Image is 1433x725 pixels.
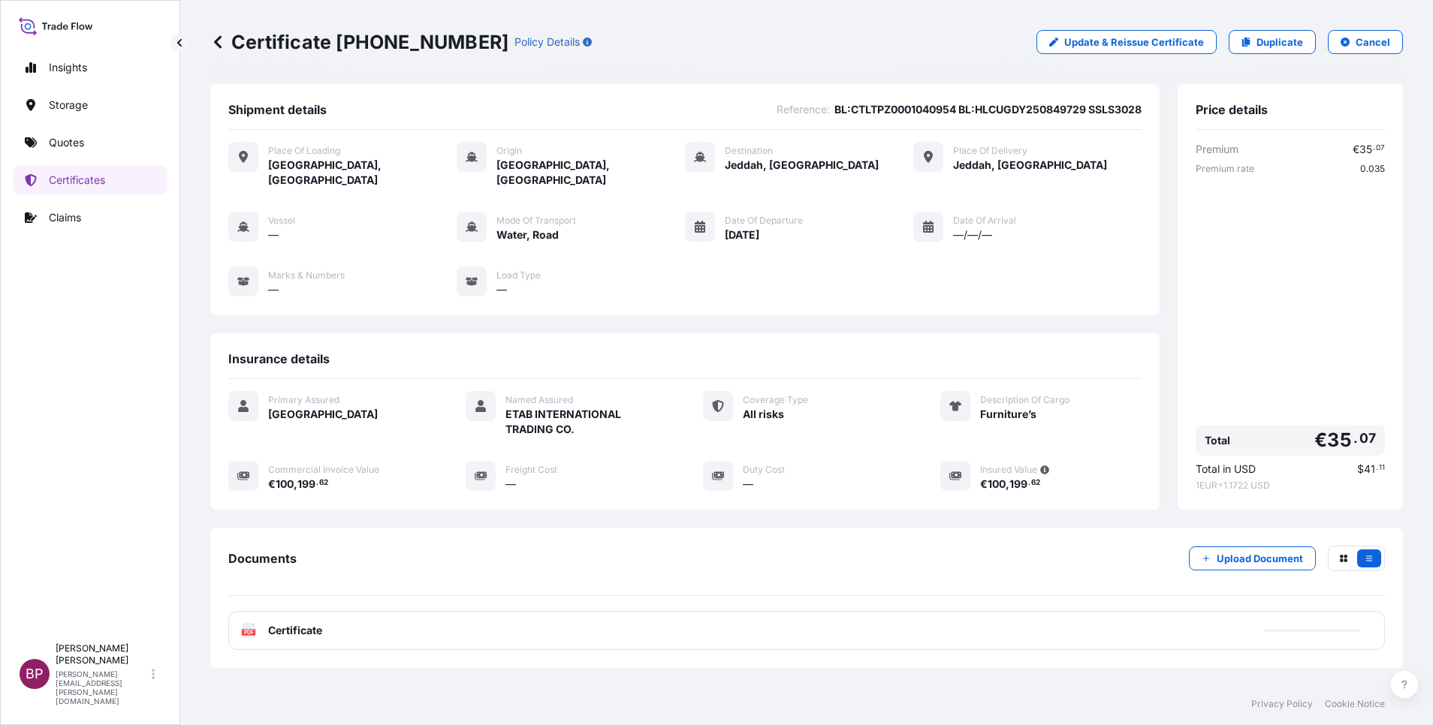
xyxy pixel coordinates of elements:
span: 199 [297,479,315,489]
span: ETAB INTERNATIONAL TRADING CO. [505,407,667,437]
span: Destination [725,145,773,157]
span: Commercial Invoice Value [268,464,379,476]
span: 100 [276,479,294,489]
span: € [268,479,276,489]
span: BP [26,666,44,681]
span: [DATE] [725,227,759,242]
span: Freight Cost [505,464,557,476]
span: Reference : [777,102,830,117]
span: Duty Cost [743,464,785,476]
span: 07 [1359,434,1376,443]
span: Date of Departure [725,215,803,227]
span: Price details [1196,102,1268,117]
span: 11 [1379,465,1385,471]
span: 62 [1031,480,1040,486]
span: Vessel [268,215,295,227]
span: — [496,282,507,297]
span: [GEOGRAPHIC_DATA], [GEOGRAPHIC_DATA] [268,158,457,188]
span: 35 [1359,144,1372,155]
span: . [1353,434,1358,443]
span: 41 [1364,464,1375,474]
a: Claims [13,203,167,233]
span: [GEOGRAPHIC_DATA] [268,407,378,422]
span: Water, Road [496,227,559,242]
span: Jeddah, [GEOGRAPHIC_DATA] [953,158,1107,173]
span: Load Type [496,269,541,281]
a: Cookie Notice [1325,698,1385,710]
span: — [505,477,516,492]
span: . [1376,465,1378,471]
text: PDF [244,630,254,635]
p: Certificate [PHONE_NUMBER] [210,30,508,54]
span: Documents [228,551,297,566]
span: Jeddah, [GEOGRAPHIC_DATA] [725,158,879,173]
span: —/—/— [953,227,992,242]
span: Date of Arrival [953,215,1016,227]
span: Marks & Numbers [268,269,345,281]
p: Quotes [49,135,84,150]
span: . [316,480,318,486]
span: 07 [1376,146,1385,151]
span: . [1028,480,1030,486]
span: Total in USD [1196,462,1256,477]
span: Primary Assured [268,394,339,406]
p: Cancel [1356,35,1390,50]
span: All risks [743,407,784,422]
a: Storage [13,90,167,120]
span: 62 [319,480,328,486]
span: Coverage Type [743,394,808,406]
p: Duplicate [1257,35,1303,50]
p: Certificates [49,173,105,188]
span: 100 [988,479,1006,489]
span: Place of Delivery [953,145,1027,157]
span: € [1314,431,1327,450]
p: Storage [49,98,88,113]
span: Total [1205,433,1230,448]
button: Upload Document [1189,546,1316,570]
a: Quotes [13,128,167,158]
span: 35 [1327,431,1351,450]
span: Insurance details [228,351,330,366]
p: [PERSON_NAME][EMAIL_ADDRESS][PERSON_NAME][DOMAIN_NAME] [56,669,149,705]
span: — [268,227,279,242]
span: Insured Value [980,464,1037,476]
span: Place of Loading [268,145,340,157]
span: Origin [496,145,522,157]
span: Premium rate [1196,163,1254,175]
span: Certificate [268,623,322,638]
p: Upload Document [1217,551,1303,566]
span: — [268,282,279,297]
span: [GEOGRAPHIC_DATA], [GEOGRAPHIC_DATA] [496,158,685,188]
a: Certificates [13,165,167,195]
span: € [1353,144,1359,155]
a: Insights [13,53,167,83]
p: Insights [49,60,87,75]
span: , [294,479,297,489]
p: Update & Reissue Certificate [1064,35,1204,50]
span: Description Of Cargo [980,394,1069,406]
span: 199 [1009,479,1027,489]
span: Mode of Transport [496,215,576,227]
span: — [743,477,753,492]
span: Shipment details [228,102,327,117]
span: € [980,479,988,489]
span: $ [1357,464,1364,474]
span: Furniture’s [980,407,1036,422]
span: Named Assured [505,394,573,406]
a: Privacy Policy [1251,698,1313,710]
span: BL:CTLTPZ0001040954 BL:HLCUGDY250849729 SSLS3028 [834,102,1142,117]
p: [PERSON_NAME] [PERSON_NAME] [56,642,149,666]
span: Premium [1196,142,1238,157]
p: Claims [49,210,81,225]
span: . [1373,146,1375,151]
a: Update & Reissue Certificate [1036,30,1217,54]
p: Policy Details [514,35,580,50]
button: Cancel [1328,30,1403,54]
span: 1 EUR = 1.1722 USD [1196,480,1385,492]
span: , [1006,479,1009,489]
span: 0.035 [1360,163,1385,175]
a: Duplicate [1229,30,1316,54]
